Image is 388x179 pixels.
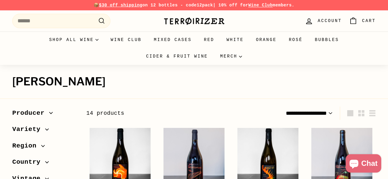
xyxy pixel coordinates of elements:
a: Cider & Fruit Wine [140,48,214,65]
span: Cart [362,17,376,24]
a: Cart [345,12,379,30]
span: $30 off shipping [99,3,143,8]
a: Rosé [283,32,309,48]
div: 14 products [86,109,231,118]
summary: Shop all wine [43,32,105,48]
span: Producer [12,108,49,118]
span: Variety [12,124,45,135]
button: Country [12,155,76,172]
strong: 12pack [197,3,213,8]
button: Region [12,139,76,156]
button: Variety [12,123,76,139]
a: Orange [250,32,282,48]
button: Producer [12,106,76,123]
a: Bubbles [309,32,345,48]
span: Country [12,157,45,167]
summary: Merch [214,48,248,65]
inbox-online-store-chat: Shopify online store chat [344,154,383,174]
a: Account [301,12,345,30]
span: Region [12,141,41,151]
a: White [220,32,250,48]
a: Wine Club [248,3,273,8]
a: Red [198,32,221,48]
a: Mixed Cases [148,32,198,48]
a: Wine Club [105,32,148,48]
p: 📦 on 12 bottles - code | 10% off for members. [12,2,376,9]
h1: [PERSON_NAME] [12,76,376,88]
span: Account [318,17,342,24]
